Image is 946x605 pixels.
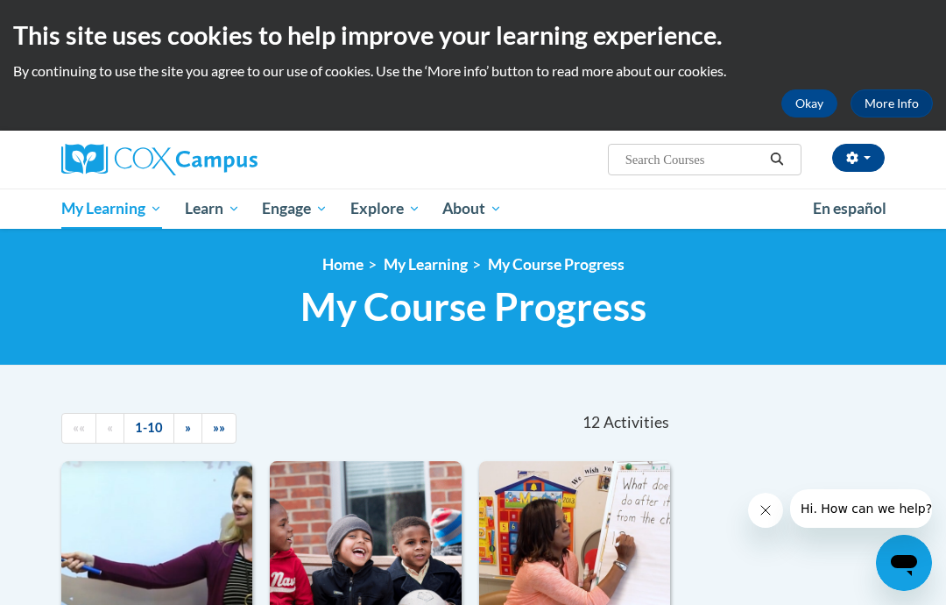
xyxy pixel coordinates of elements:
[61,198,162,219] span: My Learning
[813,199,886,217] span: En español
[582,413,600,432] span: 12
[262,198,328,219] span: Engage
[61,413,96,444] a: Begining
[185,420,191,435] span: »
[61,144,258,175] img: Cox Campus
[350,198,420,219] span: Explore
[488,255,625,274] a: My Course Progress
[50,189,173,229] a: My Learning
[95,413,124,444] a: Previous
[432,189,514,229] a: About
[13,61,933,81] p: By continuing to use the site you agree to our use of cookies. Use the ‘More info’ button to read...
[748,493,783,528] iframe: Close message
[48,189,898,229] div: Main menu
[790,489,932,528] iframe: Message from company
[251,189,339,229] a: Engage
[201,413,236,444] a: End
[173,413,202,444] a: Next
[851,89,933,117] a: More Info
[173,189,251,229] a: Learn
[300,283,646,330] span: My Course Progress
[781,89,837,117] button: Okay
[322,255,364,274] a: Home
[764,149,790,170] button: Search
[185,198,240,219] span: Learn
[213,420,225,435] span: »»
[339,189,432,229] a: Explore
[832,144,885,172] button: Account Settings
[801,190,898,227] a: En español
[876,535,932,591] iframe: Button to launch messaging window
[13,18,933,53] h2: This site uses cookies to help improve your learning experience.
[73,420,85,435] span: ««
[604,413,669,432] span: Activities
[107,420,113,435] span: «
[624,149,764,170] input: Search Courses
[124,413,174,444] a: 1-10
[442,198,502,219] span: About
[384,255,468,274] a: My Learning
[61,144,318,175] a: Cox Campus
